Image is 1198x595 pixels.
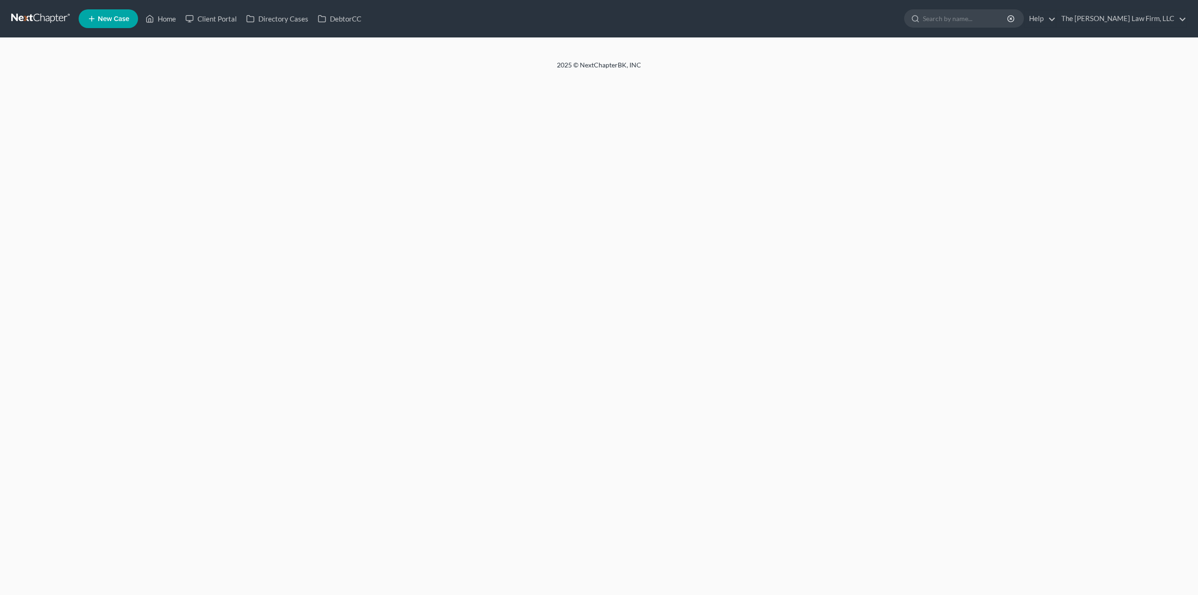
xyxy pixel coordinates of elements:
a: DebtorCC [313,10,366,27]
a: Directory Cases [241,10,313,27]
a: The [PERSON_NAME] Law Firm, LLC [1057,10,1186,27]
a: Help [1024,10,1056,27]
a: Client Portal [181,10,241,27]
input: Search by name... [923,10,1008,27]
a: Home [141,10,181,27]
span: New Case [98,15,129,22]
div: 2025 © NextChapterBK, INC [332,60,866,77]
